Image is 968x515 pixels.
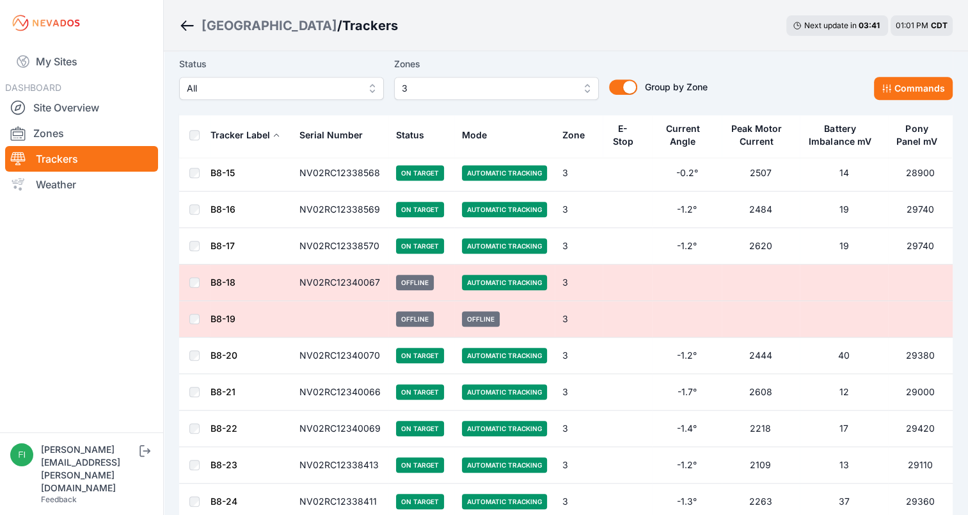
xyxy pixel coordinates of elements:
a: B8-15 [210,167,235,178]
a: B8-24 [210,496,237,507]
td: 29420 [888,411,953,447]
a: B8-22 [210,423,237,434]
div: Tracker Label [210,129,270,142]
span: Automatic Tracking [462,457,547,473]
div: Zone [562,129,585,142]
span: Automatic Tracking [462,384,547,400]
td: -1.2° [652,228,721,265]
div: Battery Imbalance mV [807,122,873,148]
span: 01:01 PM [896,20,928,30]
span: On Target [396,457,444,473]
td: 3 [555,228,603,265]
button: 3 [394,77,599,100]
td: 29000 [888,374,953,411]
a: B8-20 [210,350,237,361]
button: Current Angle [660,113,713,157]
td: 3 [555,301,603,338]
a: Site Overview [5,95,158,120]
button: All [179,77,384,100]
div: Status [396,129,424,142]
span: Automatic Tracking [462,348,547,363]
button: Serial Number [299,120,373,151]
span: Offline [462,311,500,327]
img: fidel.lopez@prim.com [10,443,33,466]
td: NV02RC12340067 [292,265,388,301]
td: 2109 [722,447,800,484]
a: B8-21 [210,386,235,397]
div: Peak Motor Current [729,122,784,148]
td: 3 [555,265,603,301]
span: Group by Zone [645,81,708,92]
span: CDT [931,20,948,30]
span: On Target [396,202,444,217]
a: Zones [5,120,158,146]
span: Automatic Tracking [462,421,547,436]
td: NV02RC12338413 [292,447,388,484]
span: 3 [402,81,573,96]
button: Mode [462,120,497,151]
td: 3 [555,411,603,447]
td: NV02RC12338568 [292,155,388,192]
td: 14 [800,155,889,192]
td: NV02RC12338569 [292,192,388,228]
td: 3 [555,155,603,192]
td: -1.2° [652,192,721,228]
a: B8-17 [210,240,235,251]
button: Peak Motor Current [729,113,792,157]
div: E-Stop [610,122,635,148]
button: E-Stop [610,113,644,157]
div: Mode [462,129,487,142]
td: -1.4° [652,411,721,447]
span: On Target [396,384,444,400]
td: 19 [800,192,889,228]
td: 3 [555,338,603,374]
td: 3 [555,374,603,411]
button: Status [396,120,434,151]
td: 3 [555,447,603,484]
td: -1.7° [652,374,721,411]
td: NV02RC12340066 [292,374,388,411]
td: 29380 [888,338,953,374]
td: 2608 [722,374,800,411]
label: Status [179,56,384,72]
td: 29740 [888,192,953,228]
span: On Target [396,238,444,254]
span: On Target [396,421,444,436]
span: On Target [396,165,444,181]
td: NV02RC12338570 [292,228,388,265]
td: 12 [800,374,889,411]
td: 29740 [888,228,953,265]
td: 3 [555,192,603,228]
button: Battery Imbalance mV [807,113,881,157]
span: Offline [396,275,434,290]
span: Automatic Tracking [462,202,547,217]
td: -0.2° [652,155,721,192]
td: 2507 [722,155,800,192]
td: 28900 [888,155,953,192]
a: Trackers [5,146,158,172]
a: B8-23 [210,459,237,470]
div: Current Angle [660,122,706,148]
span: On Target [396,494,444,509]
td: 2620 [722,228,800,265]
span: Automatic Tracking [462,494,547,509]
td: NV02RC12340070 [292,338,388,374]
div: 03 : 41 [859,20,882,31]
td: 13 [800,447,889,484]
button: Commands [874,77,953,100]
nav: Breadcrumb [179,9,398,42]
span: / [337,17,342,35]
td: NV02RC12340069 [292,411,388,447]
span: Offline [396,311,434,327]
span: Automatic Tracking [462,165,547,181]
a: Weather [5,172,158,197]
label: Zones [394,56,599,72]
td: 2444 [722,338,800,374]
img: Nevados [10,13,82,33]
td: -1.2° [652,338,721,374]
span: Automatic Tracking [462,275,547,290]
a: My Sites [5,46,158,77]
button: Zone [562,120,595,151]
span: All [187,81,358,96]
div: [PERSON_NAME][EMAIL_ADDRESS][PERSON_NAME][DOMAIN_NAME] [41,443,137,495]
